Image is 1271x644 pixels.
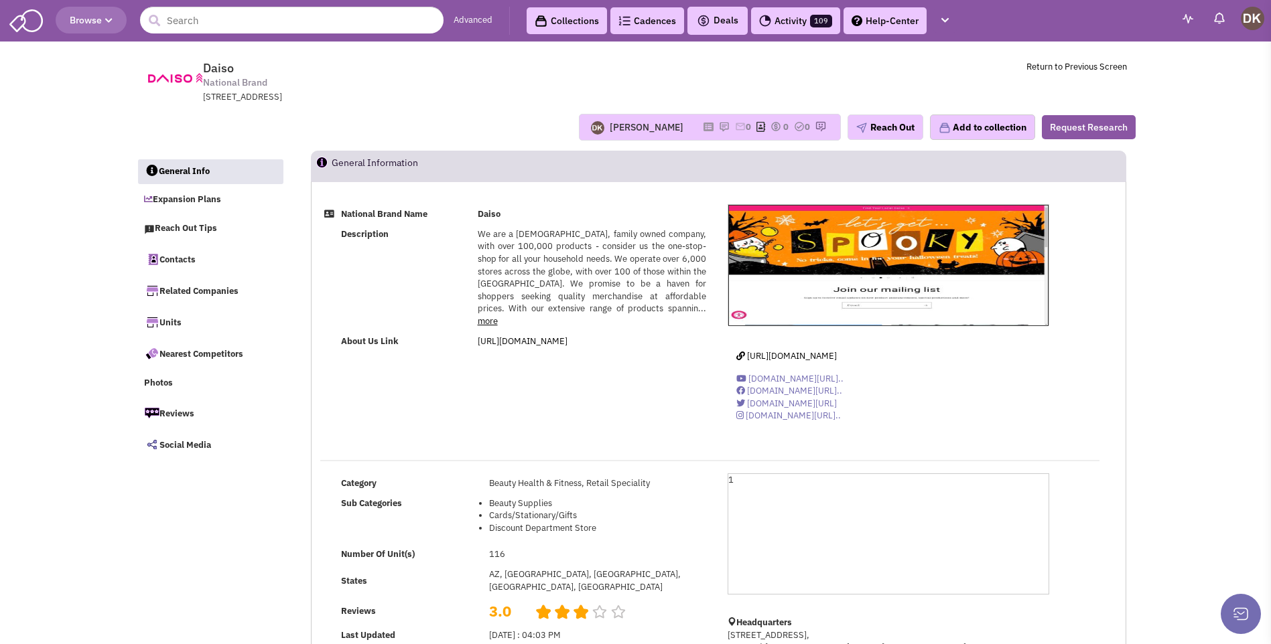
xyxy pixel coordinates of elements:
[746,121,751,133] span: 0
[137,187,283,213] a: Expansion Plans
[930,114,1035,140] button: Add to collection
[748,373,844,384] span: [DOMAIN_NAME][URL]..
[485,473,710,493] td: Beauty Health & Fitness, Retail Speciality
[736,385,842,396] a: [DOMAIN_NAME][URL]..
[610,120,683,134] div: [PERSON_NAME]
[747,398,837,409] span: [DOMAIN_NAME][URL]
[747,350,837,361] span: [URL][DOMAIN_NAME]
[341,477,377,489] b: Category
[138,159,284,185] a: General Info
[341,228,389,240] b: Description
[844,7,927,34] a: Help-Center
[719,121,730,132] img: icon-note.png
[341,208,427,220] b: National Brand Name
[341,629,395,641] b: Last Updated
[56,7,127,33] button: Browse
[137,399,283,427] a: Reviews
[751,7,840,34] a: Activity109
[771,121,781,132] img: icon-dealamount.png
[697,13,710,29] img: icon-deals.svg
[489,522,706,535] li: Discount Department Store
[454,14,492,27] a: Advanced
[485,564,710,597] td: AZ, [GEOGRAPHIC_DATA], [GEOGRAPHIC_DATA], [GEOGRAPHIC_DATA], [GEOGRAPHIC_DATA]
[489,497,706,510] li: Beauty Supplies
[736,350,837,361] a: [URL][DOMAIN_NAME]
[489,601,525,608] h2: 3.0
[848,114,923,140] button: Reach Out
[140,7,444,33] input: Search
[856,123,867,133] img: plane.png
[1026,61,1127,72] a: Return to Previous Screen
[810,15,832,27] span: 109
[794,121,805,132] img: TaskCount.png
[478,208,500,220] b: Daiso
[736,373,844,384] a: [DOMAIN_NAME][URL]..
[341,548,415,560] b: Number Of Unit(s)
[203,60,234,76] span: Daiso
[610,7,684,34] a: Cadences
[478,315,498,327] a: more
[137,216,283,242] a: Reach Out Tips
[805,121,810,133] span: 0
[137,276,283,305] a: Related Companies
[203,91,553,104] div: [STREET_ADDRESS]
[137,308,283,336] a: Units
[489,509,706,522] li: Cards/Stationary/Gifts
[735,121,746,132] img: icon-email-active-16.png
[618,16,630,25] img: Cadences_logo.png
[478,335,567,347] a: [URL][DOMAIN_NAME]
[341,497,402,509] b: Sub Categories
[478,228,706,314] span: We are a [DEMOGRAPHIC_DATA], family owned company, with over 100,000 products - consider us the o...
[747,385,842,396] span: [DOMAIN_NAME][URL]..
[759,15,771,27] img: Activity.png
[728,205,1049,326] img: Daiso
[137,430,283,459] a: Social Media
[815,121,826,132] img: research-icon.png
[1241,7,1264,30] img: Donnie Keller
[736,617,792,628] b: Headquarters
[693,12,742,29] button: Deals
[70,14,113,26] span: Browse
[341,335,399,347] b: About Us Link
[728,473,1049,594] div: 1
[341,575,367,586] b: States
[939,122,951,134] img: icon-collection-lavender.png
[527,7,607,34] a: Collections
[697,14,738,26] span: Deals
[783,121,789,133] span: 0
[746,410,841,421] span: [DOMAIN_NAME][URL]..
[341,605,376,617] b: Reviews
[736,410,841,421] a: [DOMAIN_NAME][URL]..
[137,339,283,368] a: Nearest Competitors
[332,151,418,181] h2: General Information
[137,245,283,273] a: Contacts
[203,76,267,90] span: National Brand
[736,398,837,409] a: [DOMAIN_NAME][URL]
[1042,115,1136,139] button: Request Research
[137,371,283,396] a: Photos
[852,15,862,26] img: help.png
[485,544,710,564] td: 116
[535,15,547,27] img: icon-collection-lavender-black.svg
[9,7,43,32] img: SmartAdmin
